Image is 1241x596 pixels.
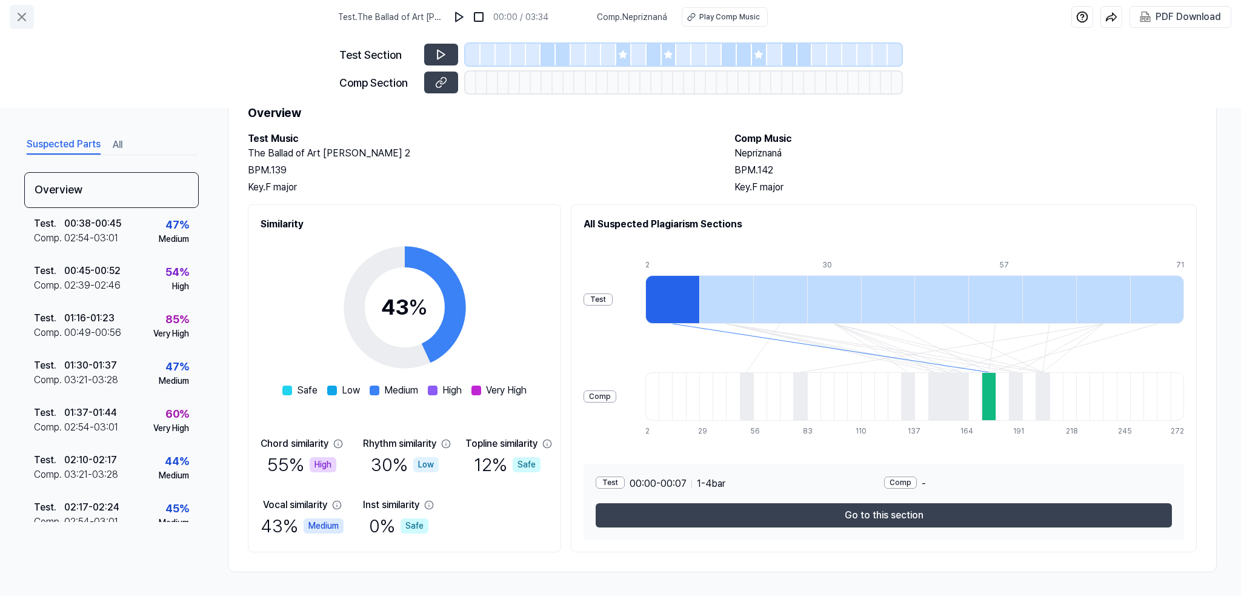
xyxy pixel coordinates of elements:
[153,422,189,435] div: Very High
[1076,11,1088,23] img: help
[734,146,1197,161] h2: Nepriznaná
[413,457,439,472] div: Low
[1171,426,1184,437] div: 272
[248,104,1197,122] h1: Overview
[263,498,327,512] div: Vocal similarity
[165,406,189,422] div: 60 %
[697,477,725,491] span: 1 - 4 bar
[699,12,760,22] div: Play Comp Music
[165,311,189,327] div: 85 %
[856,426,869,437] div: 110
[64,326,121,340] div: 00:49 - 00:56
[960,426,974,437] div: 164
[822,259,876,270] div: 30
[371,451,439,478] div: 30 %
[734,132,1197,146] h2: Comp Music
[261,512,344,540] div: 43 %
[750,426,764,437] div: 56
[1140,12,1151,22] img: PDF Download
[630,477,687,491] span: 00:00 - 00:07
[165,216,189,233] div: 47 %
[248,146,710,161] h2: The Ballad of Art [PERSON_NAME] 2
[339,47,417,63] div: Test Section
[64,358,117,373] div: 01:30 - 01:37
[1156,9,1221,25] div: PDF Download
[645,426,659,437] div: 2
[64,373,118,387] div: 03:21 - 03:28
[401,518,428,534] div: Safe
[34,515,64,529] div: Comp .
[34,216,64,231] div: Test .
[486,383,527,398] span: Very High
[34,231,64,246] div: Comp .
[596,477,625,489] div: Test
[34,278,64,293] div: Comp .
[734,163,1197,178] div: BPM. 142
[159,233,189,246] div: Medium
[64,515,118,529] div: 02:54 - 03:01
[267,451,336,478] div: 55 %
[304,518,344,534] div: Medium
[474,451,541,478] div: 12 %
[369,512,428,540] div: 0 %
[165,500,189,517] div: 45 %
[465,437,537,451] div: Topline similarity
[803,426,816,437] div: 83
[159,517,189,529] div: Medium
[734,180,1197,195] div: Key. F major
[338,11,445,24] span: Test . The Ballad of Art [PERSON_NAME] 2
[64,467,118,482] div: 03:21 - 03:28
[453,11,465,23] img: play
[34,311,64,326] div: Test .
[597,11,667,24] span: Comp . Nepriznaná
[884,477,1173,491] div: -
[1176,259,1184,270] div: 71
[248,180,710,195] div: Key. F major
[363,437,436,451] div: Rhythm similarity
[884,477,917,489] div: Comp
[159,375,189,387] div: Medium
[1105,11,1117,23] img: share
[682,7,768,27] a: Play Comp Music
[339,75,417,91] div: Comp Section
[34,358,64,373] div: Test .
[172,280,189,293] div: High
[24,172,199,208] div: Overview
[165,453,189,469] div: 44 %
[513,457,541,472] div: Safe
[64,231,118,246] div: 02:54 - 03:01
[165,264,189,280] div: 54 %
[381,291,428,324] div: 43
[442,383,462,398] span: High
[34,453,64,467] div: Test .
[159,469,189,482] div: Medium
[297,383,318,398] span: Safe
[64,311,115,326] div: 01:16 - 01:23
[34,467,64,482] div: Comp .
[64,278,121,293] div: 02:39 - 02:46
[34,264,64,278] div: Test .
[64,216,121,231] div: 00:38 - 00:45
[473,11,485,23] img: stop
[1066,426,1079,437] div: 218
[64,453,117,467] div: 02:10 - 02:17
[1137,7,1223,27] button: PDF Download
[34,326,64,340] div: Comp .
[34,420,64,435] div: Comp .
[493,11,548,24] div: 00:00 / 03:34
[1013,426,1026,437] div: 191
[34,406,64,420] div: Test .
[408,294,428,320] span: %
[596,503,1172,527] button: Go to this section
[64,420,118,435] div: 02:54 - 03:01
[1118,426,1131,437] div: 245
[584,390,616,403] div: Comp
[64,264,121,278] div: 00:45 - 00:52
[645,259,699,270] div: 2
[698,426,711,437] div: 29
[384,383,418,398] span: Medium
[34,500,64,515] div: Test .
[64,500,119,515] div: 02:17 - 02:24
[261,217,548,232] h2: Similarity
[310,457,336,472] div: High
